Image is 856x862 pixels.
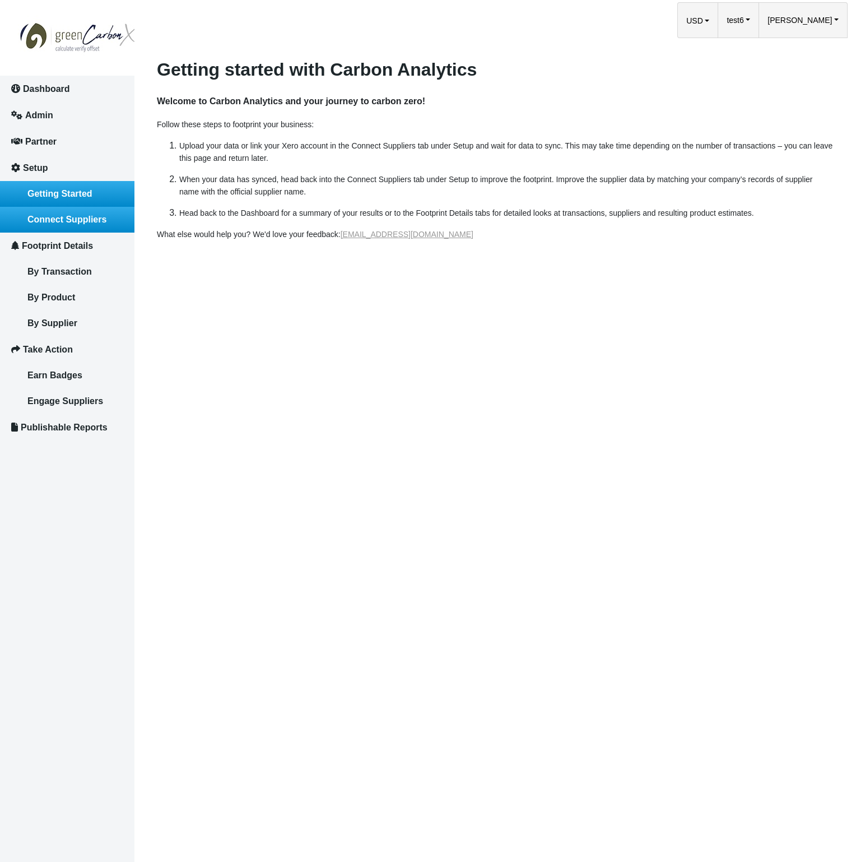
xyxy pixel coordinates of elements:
[27,318,77,328] span: By Supplier
[23,345,73,354] span: Take Action
[23,84,70,94] span: Dashboard
[157,59,834,80] h3: Getting started with Carbon Analytics
[157,228,834,240] p: What else would help you? We'd love your feedback:
[25,110,53,120] span: Admin
[184,6,211,33] div: Minimize live chat window
[718,3,759,38] a: test6
[678,3,718,38] a: USDUSD
[179,140,834,164] p: Upload your data or link your Xero account in the Connect Suppliers tab under Setup and wait for ...
[27,396,103,406] span: Engage Suppliers
[25,137,57,146] span: Partner
[157,85,834,118] h4: Welcome to Carbon Analytics and your journey to carbon zero!
[27,267,92,276] span: By Transaction
[727,3,743,38] span: test6
[27,293,75,302] span: By Product
[23,163,48,173] span: Setup
[15,170,204,336] textarea: Type your message and click 'Submit'
[27,370,82,380] span: Earn Badges
[22,241,93,251] span: Footprint Details
[341,230,473,239] a: [EMAIL_ADDRESS][DOMAIN_NAME]
[27,215,106,224] span: Connect Suppliers
[12,62,29,78] div: Navigation go back
[179,207,834,219] p: Head back to the Dashboard for a summary of your results or to the Footprint Details tabs for det...
[15,137,204,161] input: Enter your email address
[27,189,92,198] span: Getting Started
[15,104,204,128] input: Enter your last name
[75,63,205,77] div: Leave a message
[179,173,834,198] p: When your data has synced, head back into the Connect Suppliers tab under Setup to improve the fo...
[767,3,832,38] span: [PERSON_NAME]
[157,118,834,131] p: Follow these steps to footprint your business:
[759,3,847,38] a: [PERSON_NAME]
[9,7,152,64] img: GreenCarbonX07-07-202510_19_57_194.jpg
[164,345,203,360] em: Submit
[21,423,108,432] span: Publishable Reports
[686,15,709,27] button: USD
